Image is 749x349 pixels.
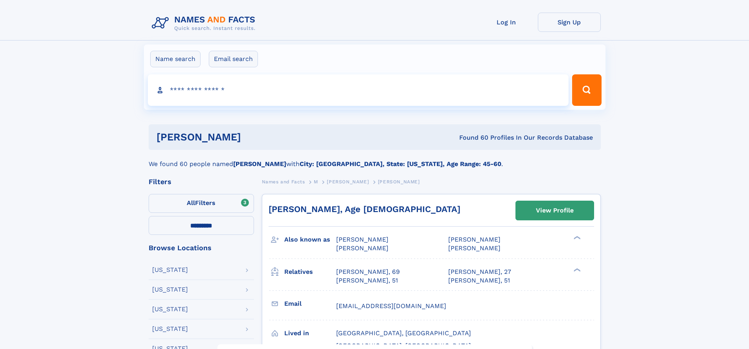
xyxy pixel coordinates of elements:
[448,236,501,243] span: [PERSON_NAME]
[572,235,581,240] div: ❯
[269,204,460,214] a: [PERSON_NAME], Age [DEMOGRAPHIC_DATA]
[262,177,305,187] a: Names and Facts
[572,267,581,272] div: ❯
[149,150,601,169] div: We found 60 people named with .
[572,74,601,106] button: Search Button
[233,160,286,168] b: [PERSON_NAME]
[149,244,254,251] div: Browse Locations
[149,13,262,34] img: Logo Names and Facts
[327,179,369,185] span: [PERSON_NAME]
[336,302,446,310] span: [EMAIL_ADDRESS][DOMAIN_NAME]
[187,199,195,207] span: All
[336,236,388,243] span: [PERSON_NAME]
[284,233,336,246] h3: Also known as
[448,276,510,285] a: [PERSON_NAME], 51
[538,13,601,32] a: Sign Up
[327,177,369,187] a: [PERSON_NAME]
[284,297,336,310] h3: Email
[378,179,420,185] span: [PERSON_NAME]
[516,201,594,220] a: View Profile
[336,244,388,252] span: [PERSON_NAME]
[148,74,569,106] input: search input
[149,194,254,213] label: Filters
[284,327,336,340] h3: Lived in
[536,201,574,220] div: View Profile
[152,286,188,293] div: [US_STATE]
[300,160,501,168] b: City: [GEOGRAPHIC_DATA], State: [US_STATE], Age Range: 45-60
[314,179,318,185] span: M
[209,51,258,67] label: Email search
[448,268,511,276] a: [PERSON_NAME], 27
[350,133,593,142] div: Found 60 Profiles In Our Records Database
[336,329,471,337] span: [GEOGRAPHIC_DATA], [GEOGRAPHIC_DATA]
[152,306,188,312] div: [US_STATE]
[475,13,538,32] a: Log In
[152,326,188,332] div: [US_STATE]
[152,267,188,273] div: [US_STATE]
[448,244,501,252] span: [PERSON_NAME]
[156,132,350,142] h1: [PERSON_NAME]
[314,177,318,187] a: M
[149,178,254,185] div: Filters
[336,276,398,285] a: [PERSON_NAME], 51
[150,51,201,67] label: Name search
[336,268,400,276] a: [PERSON_NAME], 69
[284,265,336,279] h3: Relatives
